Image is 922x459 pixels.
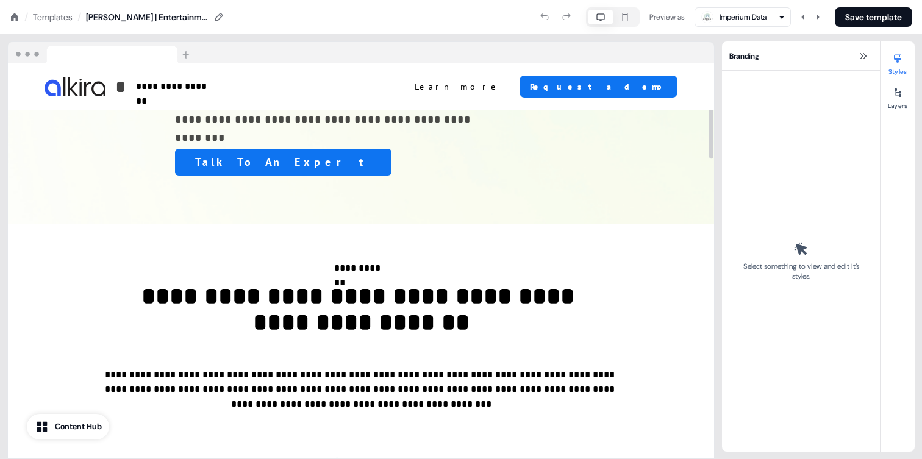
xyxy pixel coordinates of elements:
button: Save template [835,7,912,27]
button: Styles [881,49,915,76]
div: Imperium Data [720,11,767,23]
div: Select something to view and edit it’s styles. [739,262,863,281]
button: Talk To An Expert [175,149,391,176]
a: Templates [33,11,73,23]
div: Learn moreRequest a demo [366,76,677,98]
img: Image [45,77,105,96]
div: Talk To An Expert [175,149,474,176]
button: Request a demo [520,76,677,98]
div: Branding [722,41,880,71]
button: Content Hub [27,414,109,439]
div: [PERSON_NAME] | Entertainment | Copy [86,11,208,23]
div: Content Hub [55,421,102,433]
div: Preview as [649,11,685,23]
button: Layers [881,83,915,110]
button: Imperium Data [695,7,791,27]
div: / [77,10,81,24]
button: Learn more [405,76,510,98]
img: Browser topbar [8,42,195,64]
div: / [24,10,28,24]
